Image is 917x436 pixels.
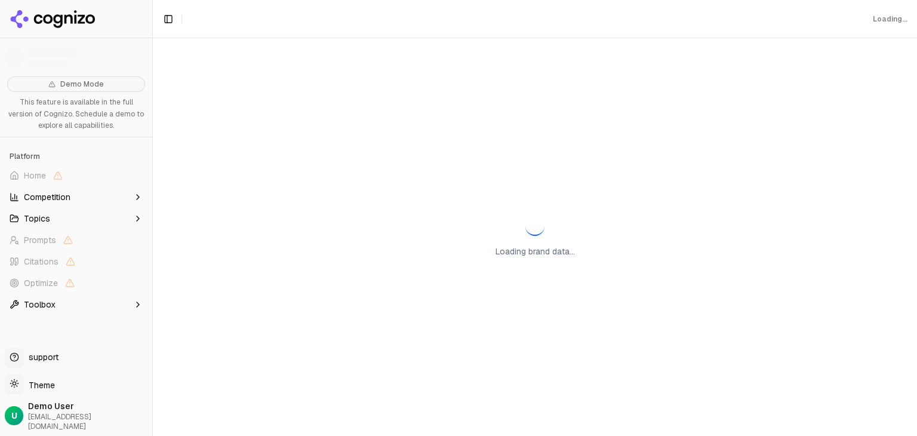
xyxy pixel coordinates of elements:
button: Topics [5,209,147,228]
span: Theme [24,380,55,391]
span: support [24,351,59,363]
span: Home [24,170,46,182]
button: Competition [5,188,147,207]
span: Citations [24,256,59,268]
span: Optimize [24,277,58,289]
span: U [11,410,17,422]
span: Competition [24,191,70,203]
button: Toolbox [5,295,147,314]
div: Loading... [873,14,907,24]
span: Prompts [24,234,56,246]
span: Demo Mode [60,79,104,89]
span: [EMAIL_ADDRESS][DOMAIN_NAME] [28,412,147,431]
span: Demo User [28,400,147,412]
span: Topics [24,213,50,225]
span: Toolbox [24,299,56,311]
p: Loading brand data... [496,245,575,257]
div: Platform [5,147,147,166]
p: This feature is available in the full version of Cognizo. Schedule a demo to explore all capabili... [7,97,145,132]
